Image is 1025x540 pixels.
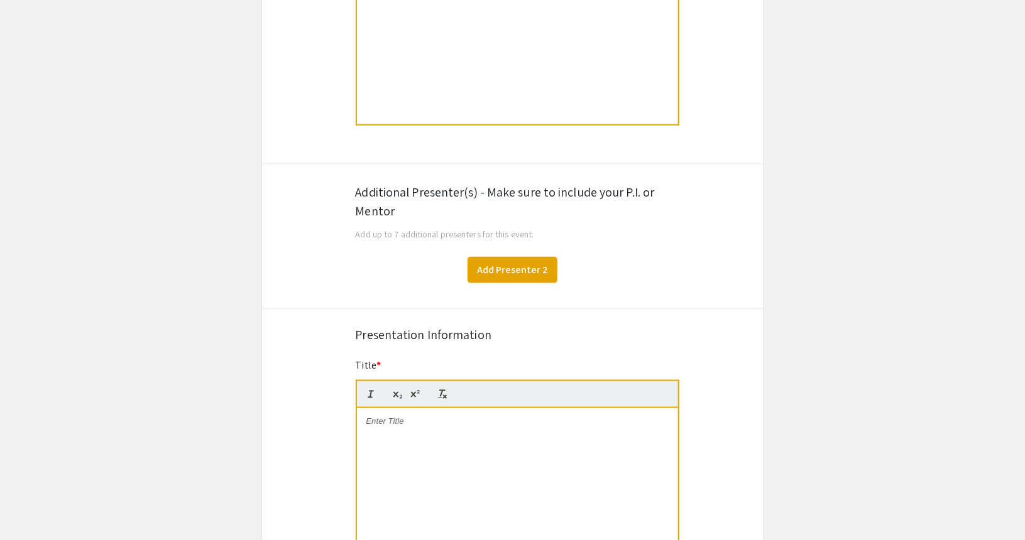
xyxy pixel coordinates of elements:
[356,183,670,220] div: Additional Presenter(s) - Make sure to include your P.I. or Mentor
[356,325,670,344] div: Presentation Information
[356,228,534,240] span: Add up to 7 additional presenters for this event.
[9,483,53,531] iframe: Chat
[356,359,381,372] mat-label: Title
[468,257,557,283] button: Add Presenter 2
